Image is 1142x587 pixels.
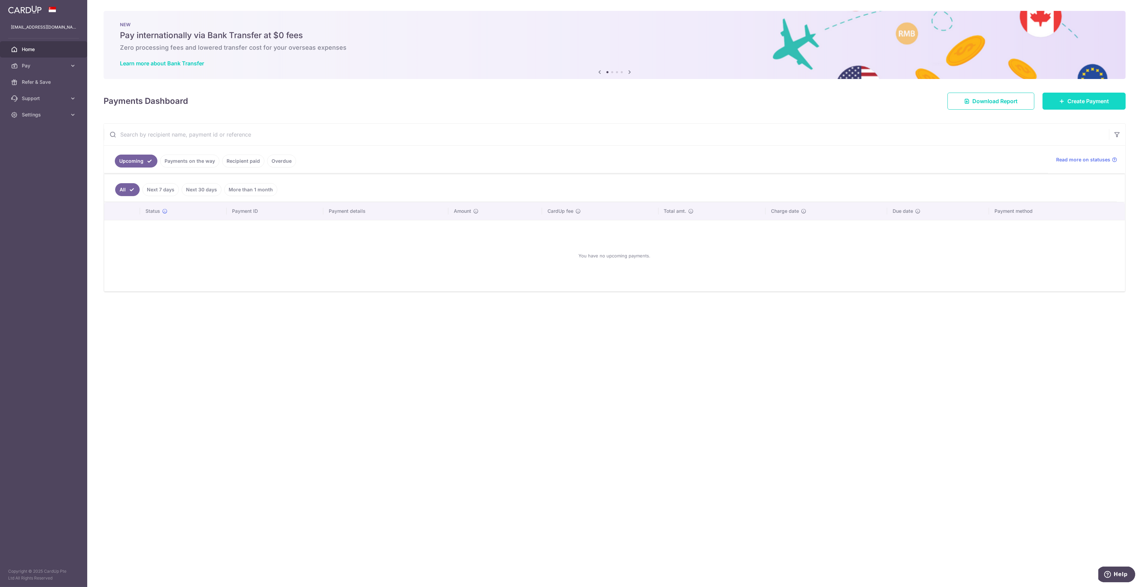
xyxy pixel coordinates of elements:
iframe: Opens a widget where you can find more information [1098,567,1135,584]
h4: Payments Dashboard [104,95,188,107]
h5: Pay internationally via Bank Transfer at $0 fees [120,30,1109,41]
a: Download Report [947,93,1034,110]
img: CardUp [8,5,42,14]
span: Help [15,5,29,11]
th: Payment ID [227,202,323,220]
a: Read more on statuses [1056,156,1117,163]
span: Download Report [972,97,1018,105]
div: You have no upcoming payments. [112,226,1117,286]
a: Create Payment [1043,93,1126,110]
span: Amount [454,208,471,215]
span: CardUp fee [547,208,573,215]
a: Overdue [267,155,296,168]
a: Next 7 days [142,183,179,196]
p: NEW [120,22,1109,27]
span: Create Payment [1067,97,1109,105]
span: Pay [22,62,67,69]
span: Home [22,46,67,53]
input: Search by recipient name, payment id or reference [104,124,1109,145]
a: All [115,183,140,196]
a: Next 30 days [182,183,221,196]
a: Upcoming [115,155,157,168]
span: Total amt. [664,208,686,215]
span: Read more on statuses [1056,156,1110,163]
p: [EMAIL_ADDRESS][DOMAIN_NAME] [11,24,76,31]
img: Bank transfer banner [104,11,1126,79]
span: Support [22,95,67,102]
a: Recipient paid [222,155,264,168]
a: Payments on the way [160,155,219,168]
span: Status [145,208,160,215]
th: Payment details [323,202,448,220]
span: Charge date [771,208,799,215]
h6: Zero processing fees and lowered transfer cost for your overseas expenses [120,44,1109,52]
th: Payment method [989,202,1125,220]
a: More than 1 month [224,183,277,196]
a: Learn more about Bank Transfer [120,60,204,67]
span: Settings [22,111,67,118]
span: Due date [893,208,913,215]
span: Refer & Save [22,79,67,85]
